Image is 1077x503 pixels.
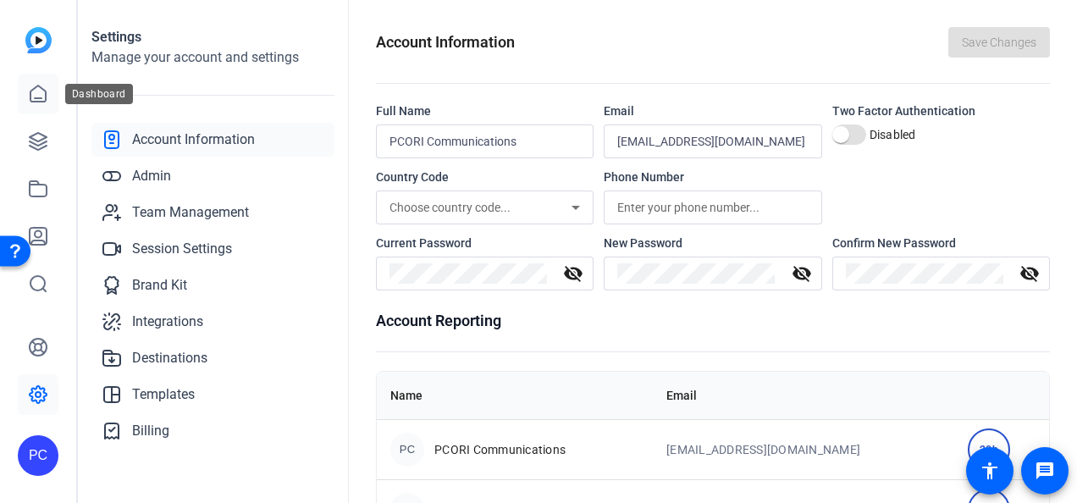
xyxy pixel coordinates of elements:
[376,30,515,54] h1: Account Information
[617,197,808,218] input: Enter your phone number...
[1009,263,1050,284] mat-icon: visibility_off
[1035,461,1055,481] mat-icon: message
[376,235,594,251] div: Current Password
[132,166,171,186] span: Admin
[91,305,334,339] a: Integrations
[91,268,334,302] a: Brand Kit
[866,126,916,143] label: Disabled
[91,341,334,375] a: Destinations
[25,27,52,53] img: blue-gradient.svg
[91,232,334,266] a: Session Settings
[377,372,653,419] th: Name
[389,201,511,214] span: Choose country code...
[132,239,232,259] span: Session Settings
[653,372,954,419] th: Email
[376,102,594,119] div: Full Name
[132,275,187,296] span: Brand Kit
[604,235,821,251] div: New Password
[376,169,594,185] div: Country Code
[832,102,1050,119] div: Two Factor Authentication
[553,263,594,284] mat-icon: visibility_off
[91,47,334,68] h2: Manage your account and settings
[91,159,334,193] a: Admin
[968,428,1010,471] div: 20h
[132,312,203,332] span: Integrations
[65,84,133,104] div: Dashboard
[376,309,1050,333] h1: Account Reporting
[18,435,58,476] div: PC
[390,433,424,467] div: PC
[832,235,1050,251] div: Confirm New Password
[782,263,822,284] mat-icon: visibility_off
[617,131,808,152] input: Enter your email...
[653,419,954,479] td: [EMAIL_ADDRESS][DOMAIN_NAME]
[91,378,334,412] a: Templates
[132,202,249,223] span: Team Management
[91,414,334,448] a: Billing
[132,384,195,405] span: Templates
[389,131,580,152] input: Enter your name...
[604,102,821,119] div: Email
[91,123,334,157] a: Account Information
[132,130,255,150] span: Account Information
[91,196,334,229] a: Team Management
[91,27,334,47] h1: Settings
[132,421,169,441] span: Billing
[434,441,566,458] span: PCORI Communications
[604,169,821,185] div: Phone Number
[980,461,1000,481] mat-icon: accessibility
[132,348,207,368] span: Destinations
